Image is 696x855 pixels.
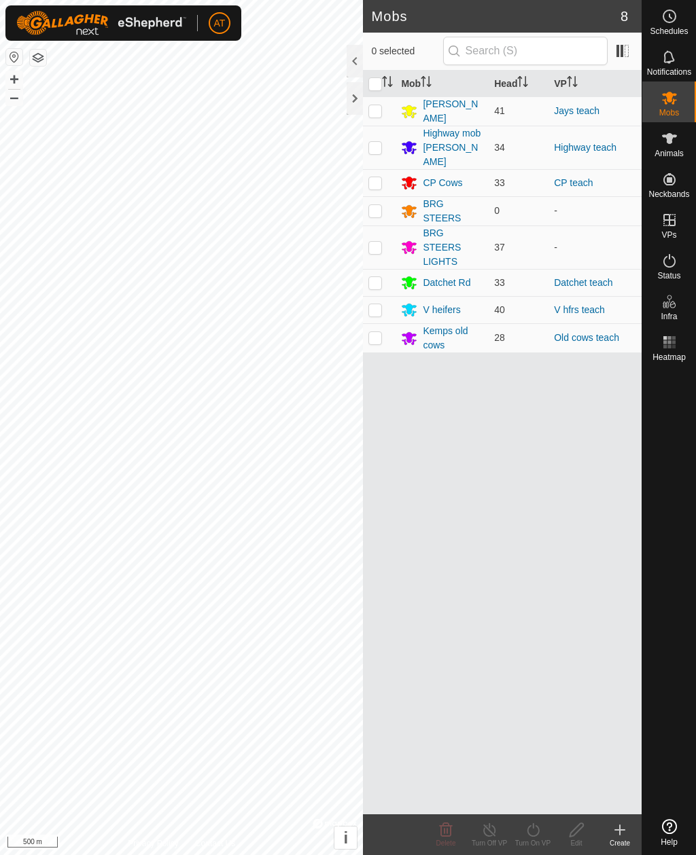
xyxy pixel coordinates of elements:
[6,89,22,105] button: –
[598,838,642,848] div: Create
[423,176,462,190] div: CP Cows
[517,78,528,89] p-sorticon: Activate to sort
[494,105,505,116] span: 41
[423,197,483,225] div: BRG STEERS
[423,126,483,169] div: Highway mob [PERSON_NAME]
[549,71,642,97] th: VP
[396,71,489,97] th: Mob
[423,303,460,317] div: V heifers
[494,332,505,343] span: 28
[195,837,235,850] a: Contact Us
[549,225,642,269] td: -
[489,71,549,97] th: Head
[659,109,679,117] span: Mobs
[494,205,500,216] span: 0
[555,838,598,848] div: Edit
[494,242,505,253] span: 37
[423,324,483,352] div: Kemps old cows
[652,353,686,361] span: Heatmap
[494,277,505,288] span: 33
[567,78,578,89] p-sorticon: Activate to sort
[494,177,505,188] span: 33
[549,196,642,225] td: -
[6,71,22,88] button: +
[371,44,442,58] span: 0 selected
[647,68,691,76] span: Notifications
[423,97,483,126] div: [PERSON_NAME]
[371,8,620,24] h2: Mobs
[494,304,505,315] span: 40
[6,49,22,65] button: Reset Map
[657,272,680,280] span: Status
[661,231,676,239] span: VPs
[621,6,628,26] span: 8
[650,27,688,35] span: Schedules
[423,276,470,290] div: Datchet Rd
[494,142,505,153] span: 34
[554,304,605,315] a: V hfrs teach
[642,814,696,852] a: Help
[648,190,689,198] span: Neckbands
[468,838,511,848] div: Turn Off VP
[655,149,684,158] span: Animals
[421,78,432,89] p-sorticon: Activate to sort
[554,332,619,343] a: Old cows teach
[128,837,179,850] a: Privacy Policy
[344,829,349,847] span: i
[661,312,677,321] span: Infra
[554,177,593,188] a: CP teach
[554,105,599,116] a: Jays teach
[423,226,483,269] div: BRG STEERS LIGHTS
[554,277,612,288] a: Datchet teach
[436,839,456,847] span: Delete
[382,78,393,89] p-sorticon: Activate to sort
[214,16,226,31] span: AT
[511,838,555,848] div: Turn On VP
[443,37,608,65] input: Search (S)
[334,826,357,849] button: i
[16,11,186,35] img: Gallagher Logo
[30,50,46,66] button: Map Layers
[661,838,678,846] span: Help
[554,142,616,153] a: Highway teach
